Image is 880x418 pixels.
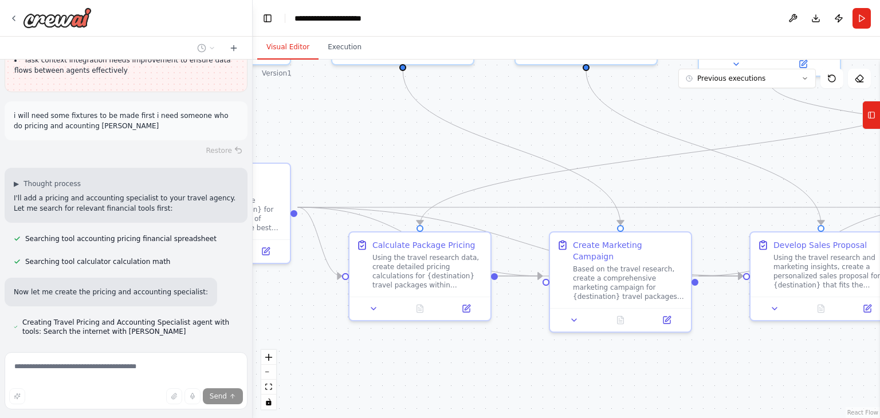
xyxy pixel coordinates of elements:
div: Using the travel research data, create detailed pricing calculations for {destination} travel pac... [372,253,484,290]
p: i will need some fixtures to be made first i need someone who do pricing and acounting [PERSON_NAME] [14,111,238,131]
div: Version 1 [262,69,292,78]
button: Start a new chat [225,41,243,55]
div: Research Travel DestinationConduct comprehensive research on {destination} for travelers with a b... [148,163,291,264]
button: ▶Thought process [14,179,81,188]
button: Send [203,388,243,404]
g: Edge from 63e5d111-dc89-40c4-9845-5a34992c9486 to 264bec9a-e2e4-47d5-8592-ef8ac30a1416 [297,202,742,282]
button: Open in side panel [647,313,686,327]
g: Edge from 63e5d111-dc89-40c4-9845-5a34992c9486 to b737b3bb-4993-4de1-bd3c-241ecc047625 [297,202,341,282]
div: Create Marketing Campaign [573,239,684,262]
img: Logo [23,7,92,28]
button: Improve this prompt [9,388,25,404]
span: Searching tool accounting pricing financial spreadsheet [25,234,217,243]
button: Hide left sidebar [260,10,276,26]
span: Send [210,392,227,401]
button: Previous executions [678,69,816,88]
g: Edge from 9b80f734-f338-4eb8-b29c-33e40fcf0d26 to 264bec9a-e2e4-47d5-8592-ef8ac30a1416 [580,70,827,224]
span: Creating Travel Pricing and Accounting Specialist agent with tools: Search the internet with [PER... [22,318,238,336]
button: fit view [261,380,276,395]
li: Task context integration needs improvement to ensure data flows between agents effectively [14,55,238,76]
button: No output available [396,302,445,316]
button: toggle interactivity [261,395,276,409]
p: I'll add a pricing and accounting specialist to your travel agency. Let me search for relevant fi... [14,193,238,214]
span: ▶ [14,179,19,188]
span: Searching tool calculator calculation math [25,257,170,266]
p: Now let me create the pricing and accounting specialist: [14,287,208,297]
button: Click to speak your automation idea [184,388,201,404]
span: Previous executions [697,74,765,83]
button: Open in side panel [246,245,285,258]
g: Edge from b737b3bb-4993-4de1-bd3c-241ecc047625 to 264bec9a-e2e4-47d5-8592-ef8ac30a1416 [498,270,742,282]
button: Open in side panel [771,57,835,71]
button: Open in side panel [446,302,486,316]
button: Upload files [166,388,182,404]
button: Execution [319,36,371,60]
div: Create Marketing CampaignBased on the travel research, create a comprehensive marketing campaign ... [549,231,692,333]
g: Edge from fa602f06-2d0d-4de4-b039-64381b017034 to c48cc444-3b52-4daf-854f-aebbf237e693 [397,70,626,224]
button: zoom out [261,365,276,380]
div: React Flow controls [261,350,276,409]
span: Thought process [23,179,81,188]
div: Based on the travel research, create a comprehensive marketing campaign for {destination} travel ... [573,265,684,301]
button: No output available [596,313,645,327]
div: Calculate Package PricingUsing the travel research data, create detailed pricing calculations for... [348,231,492,321]
g: Edge from c48cc444-3b52-4daf-854f-aebbf237e693 to 264bec9a-e2e4-47d5-8592-ef8ac30a1416 [698,270,742,282]
div: Develop Sales Proposal [773,239,867,251]
button: No output available [797,302,846,316]
div: Calculate Package Pricing [372,239,476,251]
a: React Flow attribution [847,409,878,416]
button: Switch to previous chat [192,41,220,55]
button: Visual Editor [257,36,319,60]
button: zoom in [261,350,276,365]
nav: breadcrumb [294,13,388,24]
